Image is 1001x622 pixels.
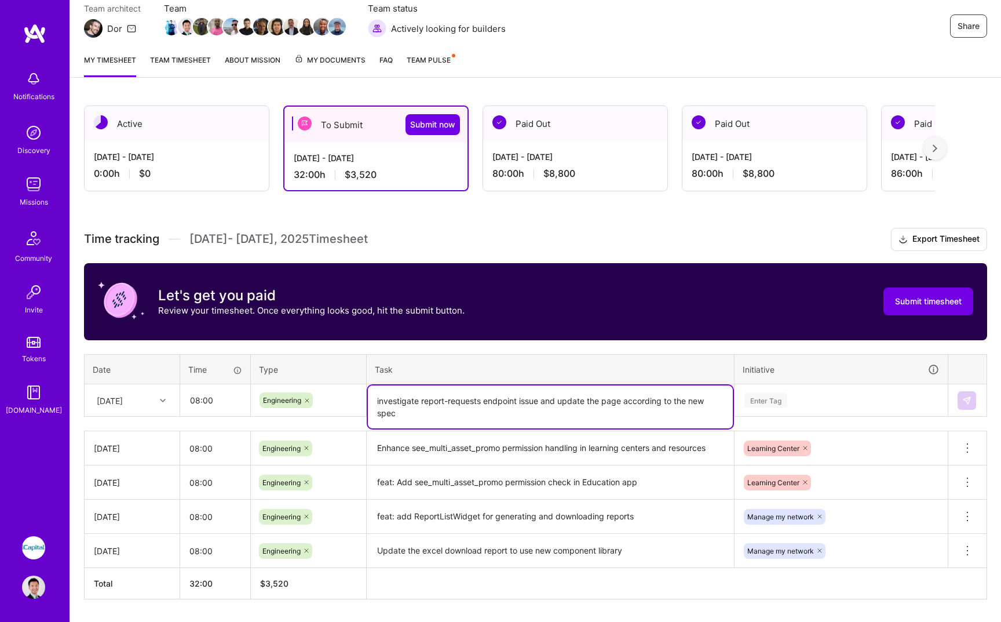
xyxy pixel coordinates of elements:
[492,151,658,163] div: [DATE] - [DATE]
[94,476,170,489] div: [DATE]
[189,232,368,246] span: [DATE] - [DATE] , 2025 Timesheet
[188,363,242,376] div: Time
[254,17,269,37] a: Team Member Avatar
[260,579,288,588] span: $ 3,520
[180,501,250,532] input: HH:MM
[345,169,377,181] span: $3,520
[17,144,50,157] div: Discovery
[263,396,301,405] span: Engineering
[150,54,211,77] a: Team timesheet
[895,296,962,307] span: Submit timesheet
[194,17,209,37] a: Team Member Avatar
[97,394,123,406] div: [DATE]
[209,17,224,37] a: Team Member Avatar
[262,512,301,521] span: Engineering
[284,17,299,37] a: Team Member Avatar
[94,168,260,180] div: 0:00 h
[891,228,987,251] button: Export Timesheet
[225,54,280,77] a: About Mission
[22,381,45,404] img: guide book
[747,478,799,487] span: Learning Center
[20,196,48,208] div: Missions
[262,444,301,453] span: Engineering
[178,18,195,35] img: Team Member Avatar
[22,281,45,304] img: Invite
[368,19,386,38] img: Actively looking for builders
[22,576,45,599] img: User Avatar
[224,17,239,37] a: Team Member Avatar
[368,432,733,464] textarea: Enhance see_multi_asset_promo permission handling in learning centers and resources
[692,151,857,163] div: [DATE] - [DATE]
[407,54,454,77] a: Team Pulse
[164,17,179,37] a: Team Member Avatar
[19,576,48,599] a: User Avatar
[294,54,366,77] a: My Documents
[208,18,225,35] img: Team Member Avatar
[743,363,940,376] div: Initiative
[253,18,271,35] img: Team Member Avatar
[22,67,45,90] img: bell
[25,304,43,316] div: Invite
[22,536,45,559] img: iCapital: Building an Alternative Investment Marketplace
[407,56,451,64] span: Team Pulse
[298,117,312,130] img: To Submit
[85,106,269,141] div: Active
[22,121,45,144] img: discovery
[85,354,180,384] th: Date
[883,288,973,315] button: Submit timesheet
[368,467,733,499] textarea: feat: Add see_multi_asset_promo permission check in Education app
[6,404,62,416] div: [DOMAIN_NAME]
[958,20,980,32] span: Share
[269,17,284,37] a: Team Member Avatar
[743,168,775,180] span: $8,800
[158,287,465,304] h3: Let's get you paid
[84,2,141,14] span: Team architect
[85,568,180,599] th: Total
[127,24,136,33] i: icon Mail
[158,304,465,317] p: Review your timesheet. Once everything looks good, hit the submit button.
[747,547,814,555] span: Manage my network
[933,144,937,152] img: right
[94,115,108,129] img: Active
[13,90,54,103] div: Notifications
[160,398,166,403] i: icon Chevron
[27,337,41,348] img: tokens
[164,2,345,14] span: Team
[368,535,733,567] textarea: Update the excel download report to use new component library
[284,107,467,143] div: To Submit
[298,18,316,35] img: Team Member Avatar
[139,168,151,180] span: $0
[962,396,971,405] img: Submit
[492,115,506,129] img: Paid Out
[22,352,46,365] div: Tokens
[294,169,458,181] div: 32:00 h
[84,232,159,246] span: Time tracking
[682,106,867,141] div: Paid Out
[950,14,987,38] button: Share
[405,114,460,135] button: Submit now
[223,18,240,35] img: Team Member Avatar
[747,512,814,521] span: Manage my network
[367,354,735,384] th: Task
[238,18,255,35] img: Team Member Avatar
[268,18,286,35] img: Team Member Avatar
[543,168,575,180] span: $8,800
[692,115,706,129] img: Paid Out
[179,17,194,37] a: Team Member Avatar
[239,17,254,37] a: Team Member Avatar
[898,234,908,246] i: icon Download
[180,467,250,498] input: HH:MM
[368,2,506,14] span: Team status
[410,119,455,130] span: Submit now
[262,478,301,487] span: Engineering
[692,168,857,180] div: 80:00 h
[492,168,658,180] div: 80:00 h
[180,536,250,566] input: HH:MM
[94,151,260,163] div: [DATE] - [DATE]
[330,17,345,37] a: Team Member Avatar
[379,54,393,77] a: FAQ
[328,18,346,35] img: Team Member Avatar
[84,54,136,77] a: My timesheet
[107,23,122,35] div: Dor
[315,17,330,37] a: Team Member Avatar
